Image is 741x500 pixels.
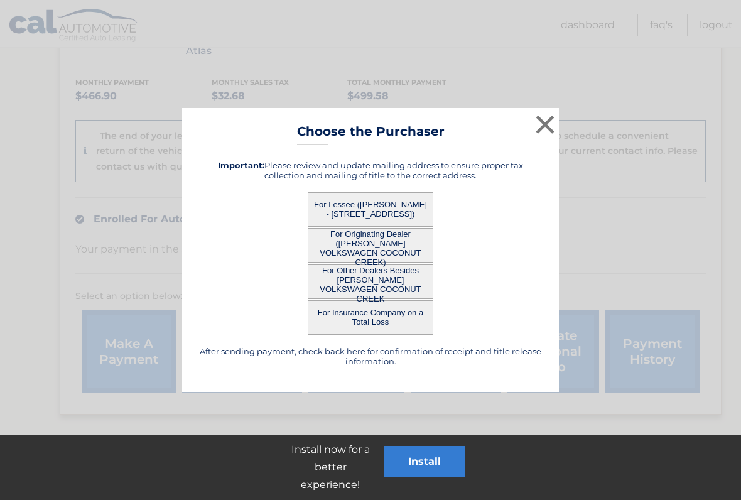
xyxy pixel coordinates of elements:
h5: Please review and update mailing address to ensure proper tax collection and mailing of title to ... [198,160,543,180]
button: For Originating Dealer ([PERSON_NAME] VOLKSWAGEN COCONUT CREEK) [308,228,433,263]
button: × [533,112,558,137]
h5: After sending payment, check back here for confirmation of receipt and title release information. [198,346,543,366]
button: For Other Dealers Besides [PERSON_NAME] VOLKSWAGEN COCONUT CREEK [308,264,433,299]
button: Install [384,446,465,477]
button: For Insurance Company on a Total Loss [308,300,433,335]
h3: Choose the Purchaser [297,124,445,146]
p: Install now for a better experience! [276,441,384,494]
button: For Lessee ([PERSON_NAME] - [STREET_ADDRESS]) [308,192,433,227]
strong: Important: [218,160,264,170]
